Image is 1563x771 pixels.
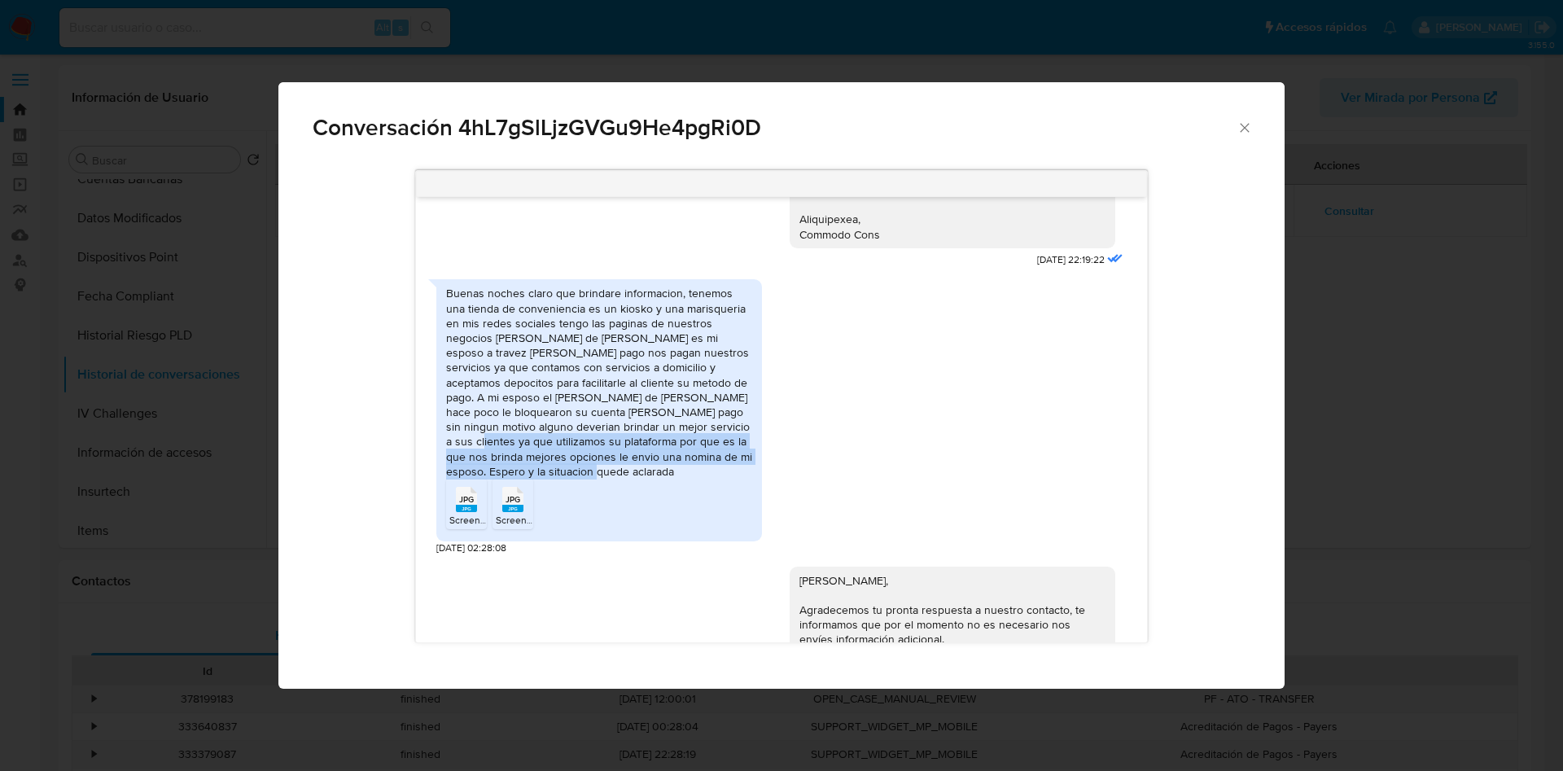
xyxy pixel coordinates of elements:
span: Screenshot_20231114_191724_com.facebook.katana.jpg [449,513,692,527]
span: JPG [506,494,520,505]
span: Conversación 4hL7gSlLjzGVGu9He4pgRi0D [313,116,1237,139]
div: Comunicación [278,82,1285,690]
button: Cerrar [1237,120,1251,134]
div: [PERSON_NAME], Agradecemos tu pronta respuesta a nuestro contacto, te informamos que por el momen... [799,573,1105,692]
span: [DATE] 22:19:22 [1037,253,1105,267]
span: Screenshot_[PHONE_NUMBER]_192719_com.whatsapp.jpg [496,513,755,527]
div: Buenas noches claro que brindare informacion, tenemos una tienda de conveniencia es un kiosko y u... [446,286,752,478]
span: [DATE] 02:28:08 [436,541,506,555]
span: JPG [459,494,474,505]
